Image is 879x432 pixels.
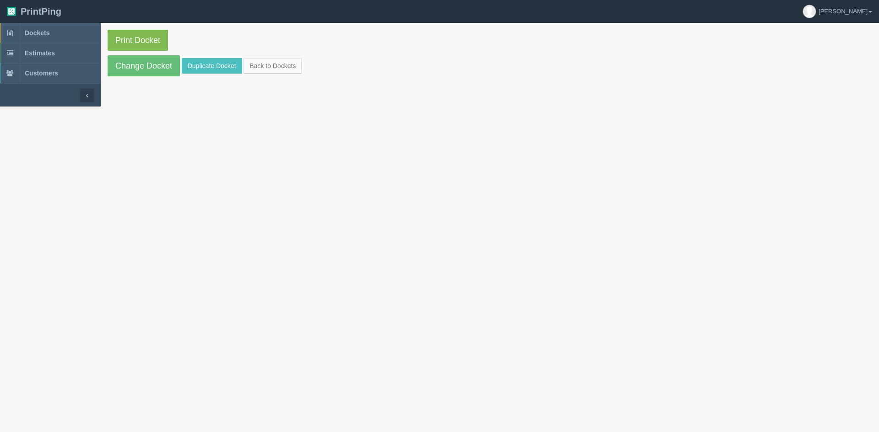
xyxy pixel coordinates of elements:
[7,7,16,16] img: logo-3e63b451c926e2ac314895c53de4908e5d424f24456219fb08d385ab2e579770.png
[25,49,55,57] span: Estimates
[108,55,180,76] a: Change Docket
[108,30,168,51] a: Print Docket
[25,69,58,77] span: Customers
[182,58,242,74] a: Duplicate Docket
[244,58,302,74] a: Back to Dockets
[25,29,49,37] span: Dockets
[803,5,816,18] img: avatar_default-7531ab5dedf162e01f1e0bb0964e6a185e93c5c22dfe317fb01d7f8cd2b1632c.jpg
